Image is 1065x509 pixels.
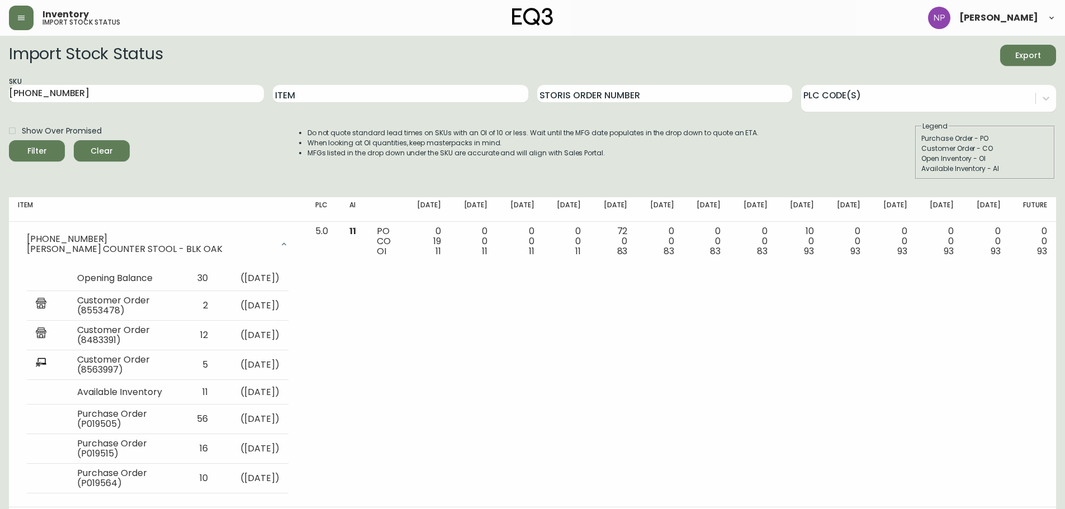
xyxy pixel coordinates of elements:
div: 10 0 [785,226,814,256]
div: 0 0 [645,226,674,256]
div: 0 0 [552,226,581,256]
td: 16 [180,434,216,464]
button: Filter [9,140,65,161]
th: [DATE] [869,197,916,222]
div: [PHONE_NUMBER][PERSON_NAME] COUNTER STOOL - BLK OAK [18,226,297,262]
td: 12 [180,321,216,350]
th: [DATE] [496,197,543,222]
td: ( [DATE] ) [217,434,288,464]
img: retail_report.svg [36,298,46,311]
span: Show Over Promised [22,125,102,137]
div: 0 0 [459,226,487,256]
th: [DATE] [963,197,1009,222]
button: Export [1000,45,1056,66]
div: 0 19 [413,226,441,256]
img: 50f1e64a3f95c89b5c5247455825f96f [928,7,950,29]
div: 0 0 [1019,226,1047,256]
span: 11 [482,245,487,258]
td: ( [DATE] ) [217,405,288,434]
td: ( [DATE] ) [217,464,288,493]
th: [DATE] [683,197,730,222]
span: Export [1009,49,1047,63]
span: 93 [991,245,1001,258]
img: logo [512,8,553,26]
div: Customer Order - CO [921,144,1049,154]
span: 83 [664,245,674,258]
div: 0 0 [878,226,907,256]
td: Opening Balance [68,267,180,291]
div: 0 0 [505,226,534,256]
span: 93 [1037,245,1047,258]
li: Do not quote standard lead times on SKUs with an OI of 10 or less. Wait until the MFG date popula... [307,128,759,138]
div: 0 0 [739,226,767,256]
th: Item [9,197,306,222]
h2: Import Stock Status [9,45,163,66]
th: [DATE] [730,197,776,222]
span: 93 [944,245,954,258]
span: 11 [575,245,581,258]
span: Inventory [42,10,89,19]
td: Customer Order (8553478) [68,291,180,321]
span: 93 [804,245,814,258]
th: [DATE] [636,197,683,222]
span: Clear [83,144,121,158]
td: Customer Order (8483391) [68,321,180,350]
td: 5.0 [306,222,340,508]
td: 56 [180,405,216,434]
th: [DATE] [777,197,823,222]
div: Available Inventory - AI [921,164,1049,174]
li: MFGs listed in the drop down under the SKU are accurate and will align with Sales Portal. [307,148,759,158]
img: retail_report.svg [36,327,46,341]
div: 0 0 [972,226,1000,256]
div: [PHONE_NUMBER] [27,234,273,244]
td: Available Inventory [68,380,180,405]
td: Customer Order (8563997) [68,350,180,380]
td: ( [DATE] ) [217,350,288,380]
h5: import stock status [42,19,120,26]
th: [DATE] [543,197,590,222]
img: ecommerce_report.svg [36,357,46,370]
th: [DATE] [450,197,496,222]
div: Purchase Order - PO [921,134,1049,144]
td: Purchase Order (P019564) [68,464,180,493]
span: 83 [617,245,628,258]
span: [PERSON_NAME] [959,13,1038,22]
td: ( [DATE] ) [217,267,288,291]
div: 0 0 [832,226,860,256]
span: 93 [850,245,860,258]
span: 11 [529,245,534,258]
button: Clear [74,140,130,161]
th: [DATE] [916,197,963,222]
div: 0 0 [692,226,721,256]
div: PO CO [377,226,394,256]
td: Purchase Order (P019505) [68,405,180,434]
div: Filter [27,144,47,158]
span: 83 [757,245,768,258]
th: AI [340,197,368,222]
td: 30 [180,267,216,291]
span: OI [377,245,386,258]
span: 83 [710,245,721,258]
td: Purchase Order (P019515) [68,434,180,464]
th: [DATE] [823,197,869,222]
legend: Legend [921,121,949,131]
td: 11 [180,380,216,405]
span: 93 [897,245,907,258]
span: 11 [349,225,356,237]
div: Open Inventory - OI [921,154,1049,164]
td: 2 [180,291,216,321]
td: 5 [180,350,216,380]
div: 0 0 [925,226,954,256]
span: 11 [436,245,441,258]
div: 72 0 [599,226,627,256]
div: [PERSON_NAME] COUNTER STOOL - BLK OAK [27,244,273,254]
td: ( [DATE] ) [217,291,288,321]
td: ( [DATE] ) [217,380,288,405]
td: 10 [180,464,216,493]
th: Future [1010,197,1056,222]
th: [DATE] [590,197,636,222]
th: PLC [306,197,340,222]
li: When looking at OI quantities, keep masterpacks in mind. [307,138,759,148]
th: [DATE] [404,197,450,222]
td: ( [DATE] ) [217,321,288,350]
